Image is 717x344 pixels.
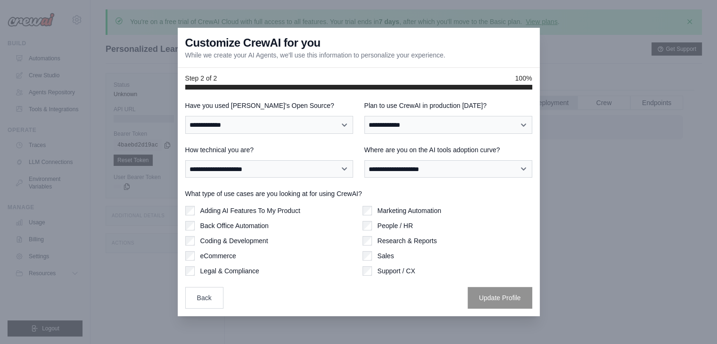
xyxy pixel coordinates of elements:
[185,50,445,60] p: While we create your AI Agents, we'll use this information to personalize your experience.
[185,35,321,50] h3: Customize CrewAI for you
[185,145,353,155] label: How technical you are?
[378,221,413,230] label: People / HR
[670,299,717,344] iframe: Chat Widget
[670,299,717,344] div: أداة الدردشة
[185,189,532,198] label: What type of use cases are you looking at for using CrewAI?
[378,206,441,215] label: Marketing Automation
[364,145,532,155] label: Where are you on the AI tools adoption curve?
[468,287,532,309] button: Update Profile
[200,236,268,246] label: Coding & Development
[185,287,223,309] button: Back
[185,74,217,83] span: Step 2 of 2
[378,266,415,276] label: Support / CX
[200,206,300,215] label: Adding AI Features To My Product
[185,101,353,110] label: Have you used [PERSON_NAME]'s Open Source?
[200,251,236,261] label: eCommerce
[200,221,269,230] label: Back Office Automation
[364,101,532,110] label: Plan to use CrewAI in production [DATE]?
[200,266,259,276] label: Legal & Compliance
[378,236,437,246] label: Research & Reports
[378,251,394,261] label: Sales
[515,74,532,83] span: 100%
